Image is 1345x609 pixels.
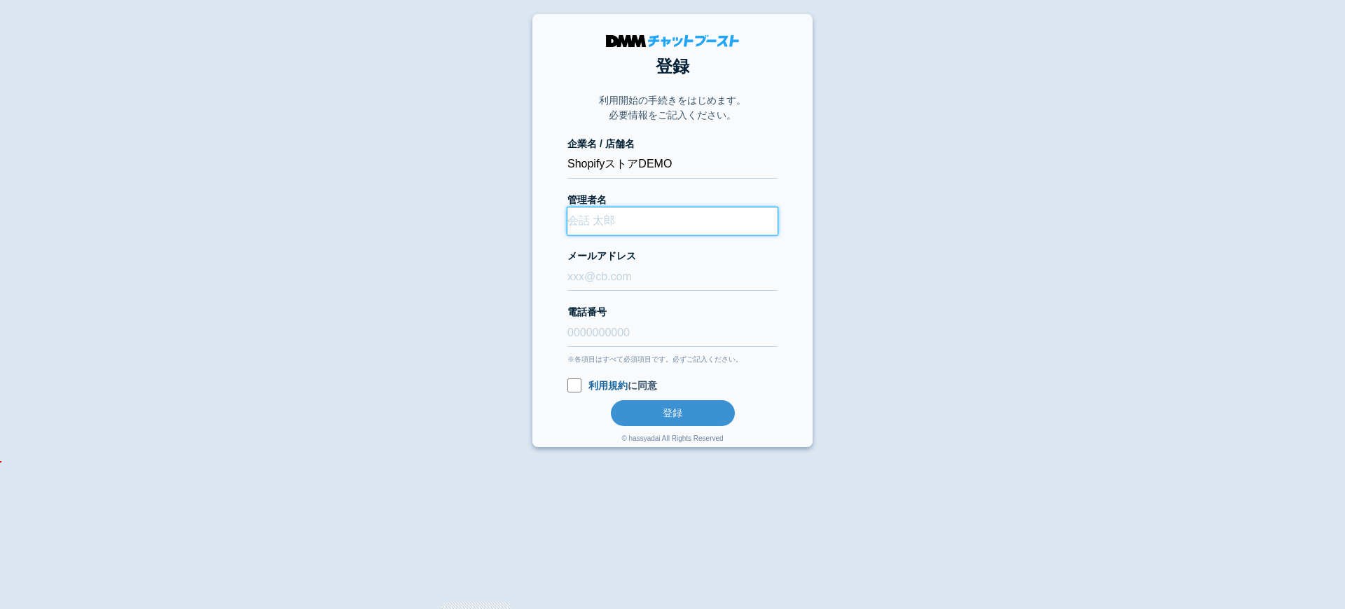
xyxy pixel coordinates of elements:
label: に同意 [567,378,778,393]
label: 電話番号 [567,305,778,320]
input: xxx@cb.com [567,264,778,291]
img: DMMチャットブースト [606,35,739,47]
h1: 登録 [567,54,778,79]
div: ※各項目はすべて必須項目です。必ずご記入ください。 [567,354,778,364]
input: 株式会社チャットブースト [567,151,778,179]
label: 管理者名 [567,193,778,207]
a: 利用規約 [588,380,628,391]
div: © hassyadai All Rights Reserved [621,433,723,447]
input: 0000000000 [567,320,778,347]
button: 登録 [611,400,735,426]
input: 会話 太郎 [567,207,778,235]
label: メールアドレス [567,249,778,264]
label: 企業名 / 店舗名 [567,137,778,151]
input: 利用規約に同意 [567,378,581,392]
p: 利用開始の手続きをはじめます。 必要情報をご記入ください。 [599,93,746,123]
